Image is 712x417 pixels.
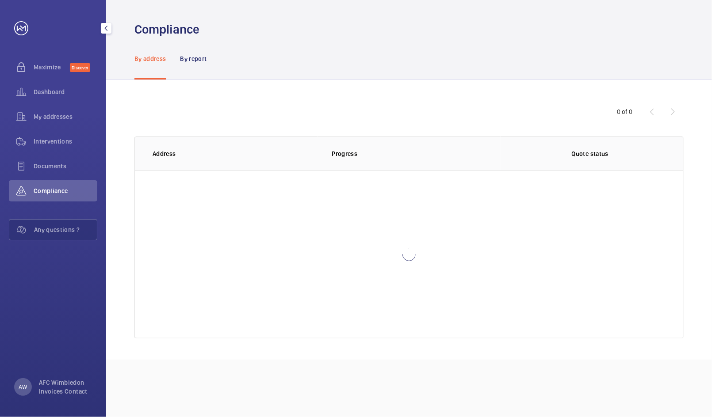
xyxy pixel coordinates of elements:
[572,149,609,158] p: Quote status
[134,54,166,63] p: By address
[134,21,199,38] h1: Compliance
[153,149,318,158] p: Address
[34,87,97,96] span: Dashboard
[34,162,97,171] span: Documents
[39,378,92,396] p: AFC Wimbledon Invoices Contact
[180,54,207,63] p: By report
[70,63,90,72] span: Discover
[34,63,70,72] span: Maximize
[34,225,97,234] span: Any questions ?
[34,186,97,195] span: Compliance
[34,137,97,146] span: Interventions
[34,112,97,121] span: My addresses
[19,383,27,391] p: AW
[332,149,500,158] p: Progress
[617,107,633,116] div: 0 of 0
